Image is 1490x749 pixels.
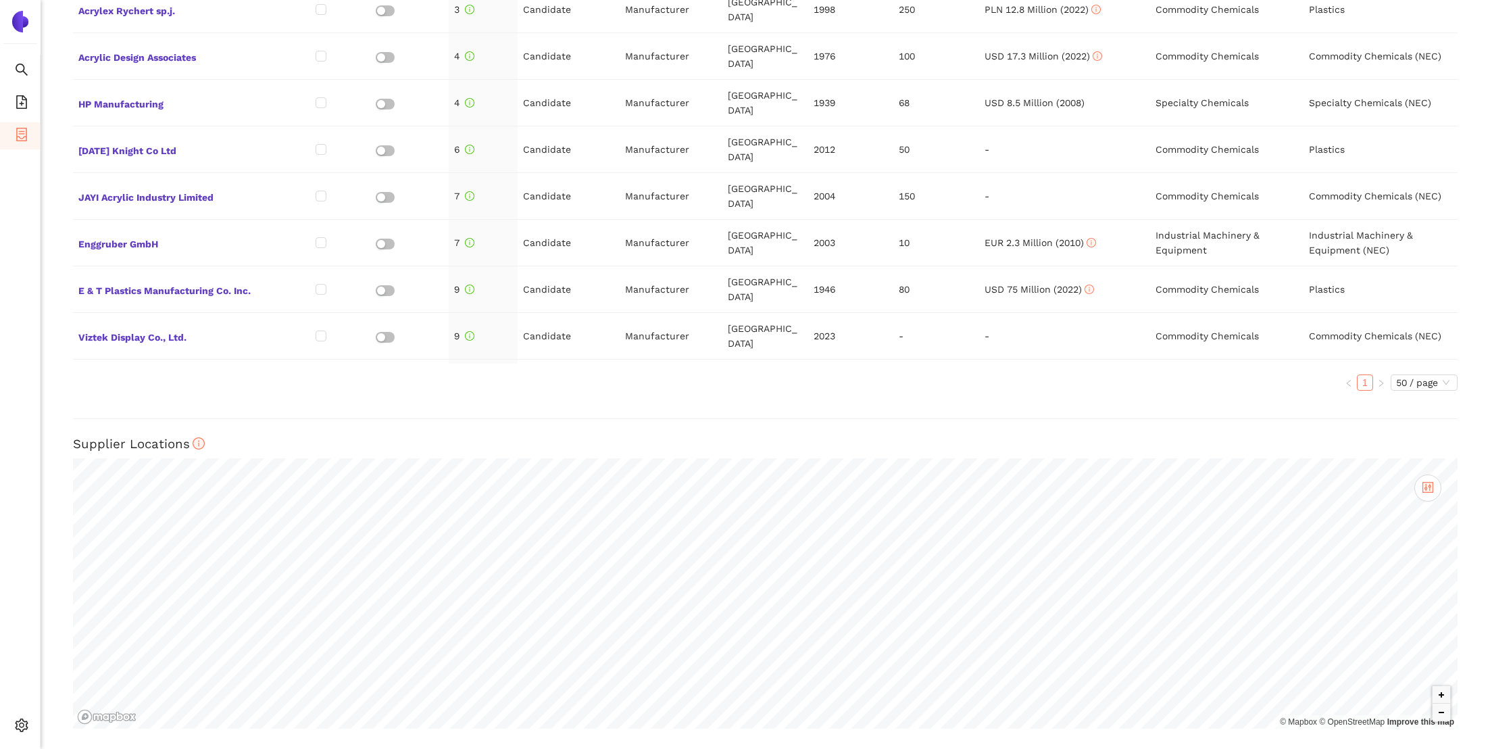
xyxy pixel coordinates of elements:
[722,313,808,360] td: [GEOGRAPHIC_DATA]
[518,220,620,266] td: Candidate
[78,281,273,298] span: E & T Plastics Manufacturing Co. Inc.
[985,144,989,155] span: -
[454,144,474,155] span: 6
[985,237,1096,248] span: EUR 2.3 Million (2010)
[1373,374,1389,391] button: right
[893,360,978,406] td: 144
[454,4,474,15] span: 3
[1357,374,1373,391] li: 1
[1093,51,1102,61] span: info-circle
[1303,313,1458,360] td: Commodity Chemicals (NEC)
[518,173,620,220] td: Candidate
[620,313,722,360] td: Manufacturer
[722,266,808,313] td: [GEOGRAPHIC_DATA]
[1341,374,1357,391] li: Previous Page
[193,437,205,450] span: info-circle
[78,327,273,345] span: Viztek Display Co., Ltd.
[78,187,273,205] span: JAYI Acrylic Industry Limited
[1150,360,1304,406] td: Business Support Services
[1422,481,1434,493] span: control
[808,173,893,220] td: 2004
[465,5,474,14] span: info-circle
[1150,173,1304,220] td: Commodity Chemicals
[1303,126,1458,173] td: Plastics
[1303,33,1458,80] td: Commodity Chemicals (NEC)
[808,126,893,173] td: 2012
[1085,285,1094,294] span: info-circle
[1303,266,1458,313] td: Plastics
[893,266,978,313] td: 80
[454,284,474,295] span: 9
[808,80,893,126] td: 1939
[893,220,978,266] td: 10
[15,714,28,741] span: setting
[518,313,620,360] td: Candidate
[465,145,474,154] span: info-circle
[985,331,989,341] span: -
[1391,374,1458,391] div: Page Size
[78,47,273,65] span: Acrylic Design Associates
[1303,220,1458,266] td: Industrial Machinery & Equipment (NEC)
[518,33,620,80] td: Candidate
[808,266,893,313] td: 1946
[722,360,808,406] td: [GEOGRAPHIC_DATA]
[808,360,893,406] td: 1983
[465,98,474,107] span: info-circle
[465,51,474,61] span: info-circle
[1150,126,1304,173] td: Commodity Chemicals
[1091,5,1101,14] span: info-circle
[1150,313,1304,360] td: Commodity Chemicals
[15,91,28,118] span: file-add
[893,313,978,360] td: -
[722,220,808,266] td: [GEOGRAPHIC_DATA]
[1150,33,1304,80] td: Commodity Chemicals
[1345,379,1353,387] span: left
[1396,375,1452,390] span: 50 / page
[808,220,893,266] td: 2003
[722,126,808,173] td: [GEOGRAPHIC_DATA]
[465,191,474,201] span: info-circle
[1150,266,1304,313] td: Commodity Chemicals
[454,331,474,341] span: 9
[1087,238,1096,247] span: info-circle
[1150,80,1304,126] td: Specialty Chemicals
[620,33,722,80] td: Manufacturer
[15,58,28,85] span: search
[518,360,620,406] td: Candidate
[620,173,722,220] td: Manufacturer
[620,126,722,173] td: Manufacturer
[9,11,31,32] img: Logo
[620,360,722,406] td: Manufacturer
[1377,379,1385,387] span: right
[620,80,722,126] td: Manufacturer
[454,237,474,248] span: 7
[454,191,474,201] span: 7
[1341,374,1357,391] button: left
[1303,173,1458,220] td: Commodity Chemicals (NEC)
[77,709,136,725] a: Mapbox logo
[985,51,1102,62] span: USD 17.3 Million (2022)
[1358,375,1372,390] a: 1
[465,285,474,294] span: info-circle
[465,331,474,341] span: info-circle
[518,126,620,173] td: Candidate
[1303,360,1458,406] td: Business Support Services (NEC)
[1373,374,1389,391] li: Next Page
[985,284,1094,295] span: USD 75 Million (2022)
[1433,686,1450,704] button: Zoom in
[73,458,1458,729] canvas: Map
[518,266,620,313] td: Candidate
[985,4,1101,15] span: PLN 12.8 Million (2022)
[893,126,978,173] td: 50
[78,234,273,251] span: Enggruber GmbH
[78,1,273,18] span: Acrylex Rychert sp.j.
[454,51,474,62] span: 4
[78,141,273,158] span: [DATE] Knight Co Ltd
[722,80,808,126] td: [GEOGRAPHIC_DATA]
[722,173,808,220] td: [GEOGRAPHIC_DATA]
[78,94,273,112] span: HP Manufacturing
[620,266,722,313] td: Manufacturer
[454,97,474,108] span: 4
[985,191,989,201] span: -
[518,80,620,126] td: Candidate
